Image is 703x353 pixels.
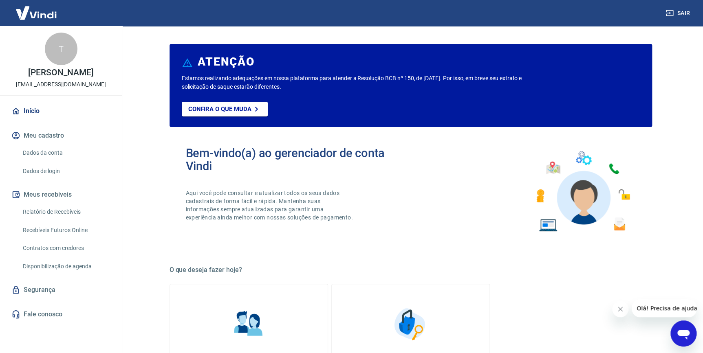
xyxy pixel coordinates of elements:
a: Relatório de Recebíveis [20,204,112,220]
a: Disponibilização de agenda [20,258,112,275]
a: Contratos com credores [20,240,112,257]
a: Dados de login [20,163,112,180]
a: Confira o que muda [182,102,268,116]
iframe: Fechar mensagem [612,301,628,317]
a: Recebíveis Futuros Online [20,222,112,239]
a: Início [10,102,112,120]
p: Aqui você pode consultar e atualizar todos os seus dados cadastrais de forma fácil e rápida. Mant... [186,189,355,221]
iframe: Botão para abrir a janela de mensagens [670,320,696,346]
img: Vindi [10,0,63,25]
span: Olá! Precisa de ajuda? [5,6,68,12]
h2: Bem-vindo(a) ao gerenciador de conta Vindi [186,147,411,173]
button: Meu cadastro [10,127,112,145]
img: Informações pessoais [228,304,269,344]
p: Estamos realizando adequações em nossa plataforma para atender a Resolução BCB nº 150, de [DATE].... [182,74,548,91]
h6: ATENÇÃO [198,58,254,66]
button: Sair [664,6,693,21]
a: Dados da conta [20,145,112,161]
h5: O que deseja fazer hoje? [170,266,652,274]
button: Meus recebíveis [10,186,112,204]
p: Confira o que muda [188,105,251,113]
a: Segurança [10,281,112,299]
img: Segurança [390,304,431,344]
a: Fale conosco [10,305,112,323]
div: T [45,33,77,65]
p: [EMAIL_ADDRESS][DOMAIN_NAME] [16,80,106,89]
img: Imagem de um avatar masculino com diversos icones exemplificando as funcionalidades do gerenciado... [529,147,636,237]
iframe: Mensagem da empresa [632,299,696,317]
p: [PERSON_NAME] [28,68,93,77]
